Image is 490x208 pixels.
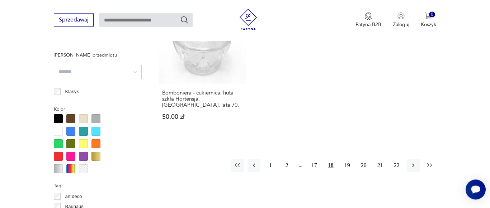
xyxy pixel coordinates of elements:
[355,12,381,28] button: Patyna B2B
[421,21,436,28] p: Koszyk
[357,159,370,172] button: 20
[355,12,381,28] a: Ikona medaluPatyna B2B
[390,159,403,172] button: 22
[54,13,94,26] button: Sprzedawaj
[237,9,259,30] img: Patyna - sklep z meblami i dekoracjami vintage
[54,51,142,59] p: [PERSON_NAME] przedmiotu
[264,159,277,172] button: 1
[393,21,409,28] p: Zaloguj
[54,18,94,23] a: Sprzedawaj
[65,193,82,200] p: art deco
[425,12,432,19] img: Ikona koszyka
[429,11,435,18] div: 0
[365,12,372,20] img: Ikona medalu
[421,12,436,28] button: 0Koszyk
[54,105,142,113] p: Kolor
[355,21,381,28] p: Patyna B2B
[341,159,354,172] button: 19
[65,42,75,50] p: słoik
[374,159,387,172] button: 21
[397,12,405,19] img: Ikonka użytkownika
[65,88,79,96] p: Klasyk
[180,15,189,24] button: Szukaj
[162,90,243,108] h3: Bomboniera - cukiernica, huta szkła Hortensja, [GEOGRAPHIC_DATA], lata 70.
[162,114,243,120] p: 50,00 zł
[281,159,293,172] button: 2
[54,182,142,190] p: Tag
[308,159,321,172] button: 17
[466,179,486,199] iframe: Smartsupp widget button
[393,12,409,28] button: Zaloguj
[324,159,337,172] button: 18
